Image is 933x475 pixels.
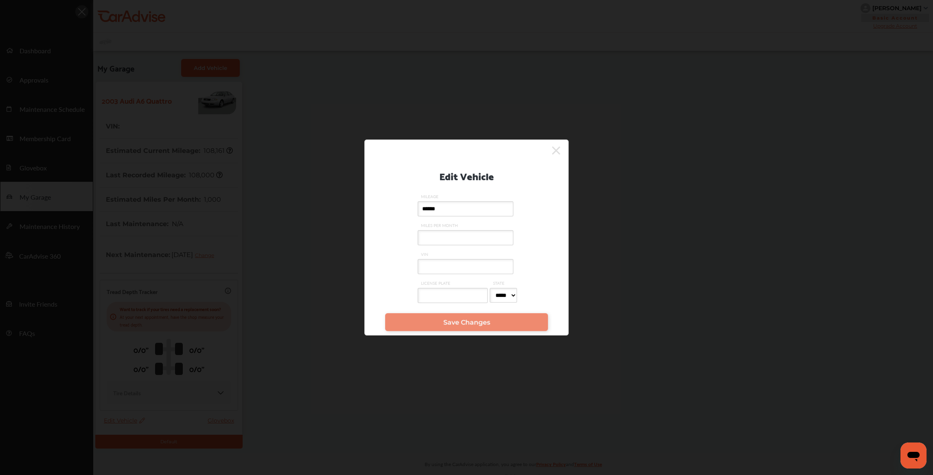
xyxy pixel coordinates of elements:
span: Save Changes [443,318,490,326]
iframe: Button to launch messaging window [900,442,926,468]
p: Edit Vehicle [439,167,494,184]
input: MILEAGE [418,201,513,216]
a: Save Changes [385,313,548,331]
input: LICENSE PLATE [418,288,488,303]
span: LICENSE PLATE [418,280,490,286]
span: MILES PER MONTH [418,222,515,228]
input: VIN [418,259,513,274]
select: STATE [490,288,517,303]
input: MILES PER MONTH [418,230,513,245]
span: MILEAGE [418,194,515,199]
span: VIN [418,251,515,257]
span: STATE [490,280,519,286]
